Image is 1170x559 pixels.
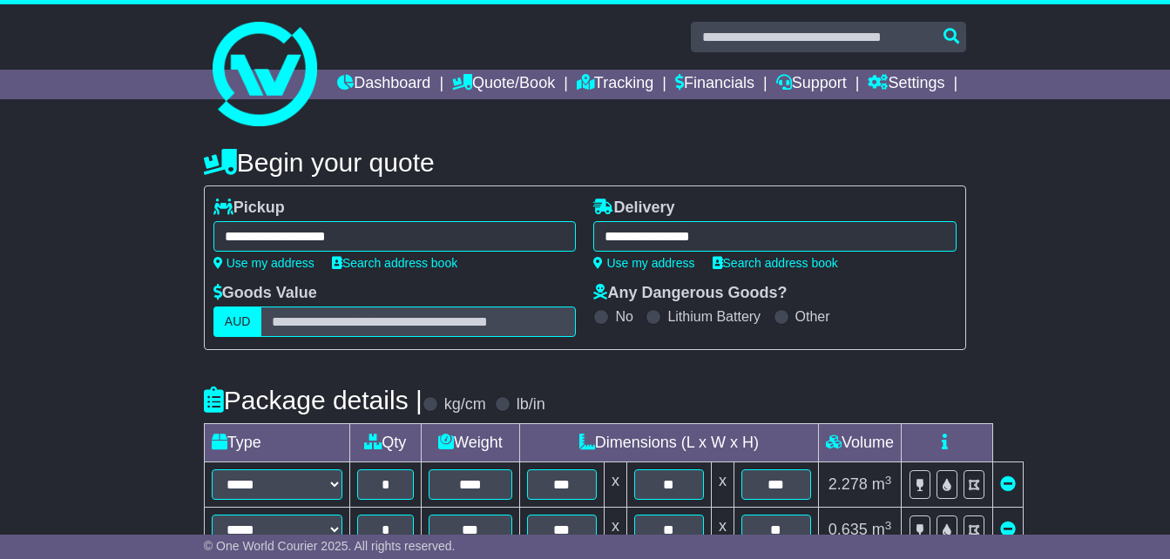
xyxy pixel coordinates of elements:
[204,148,966,177] h4: Begin your quote
[213,256,314,270] a: Use my address
[204,539,456,553] span: © One World Courier 2025. All rights reserved.
[213,306,262,337] label: AUD
[337,70,430,99] a: Dashboard
[828,475,868,493] span: 2.278
[204,424,349,462] td: Type
[872,475,892,493] span: m
[577,70,653,99] a: Tracking
[868,70,944,99] a: Settings
[593,284,787,303] label: Any Dangerous Goods?
[349,424,421,462] td: Qty
[885,519,892,532] sup: 3
[795,308,830,325] label: Other
[204,386,423,414] h4: Package details |
[711,462,734,508] td: x
[818,424,901,462] td: Volume
[1000,521,1016,538] a: Remove this item
[1000,475,1016,493] a: Remove this item
[776,70,847,99] a: Support
[593,199,674,218] label: Delivery
[667,308,761,325] label: Lithium Battery
[452,70,555,99] a: Quote/Book
[421,424,519,462] td: Weight
[711,508,734,553] td: x
[517,395,545,414] label: lb/in
[675,70,754,99] a: Financials
[332,256,457,270] a: Search address book
[593,256,694,270] a: Use my address
[213,284,317,303] label: Goods Value
[615,308,632,325] label: No
[213,199,285,218] label: Pickup
[604,508,626,553] td: x
[828,521,868,538] span: 0.635
[444,395,486,414] label: kg/cm
[604,462,626,508] td: x
[713,256,838,270] a: Search address book
[885,474,892,487] sup: 3
[872,521,892,538] span: m
[519,424,818,462] td: Dimensions (L x W x H)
